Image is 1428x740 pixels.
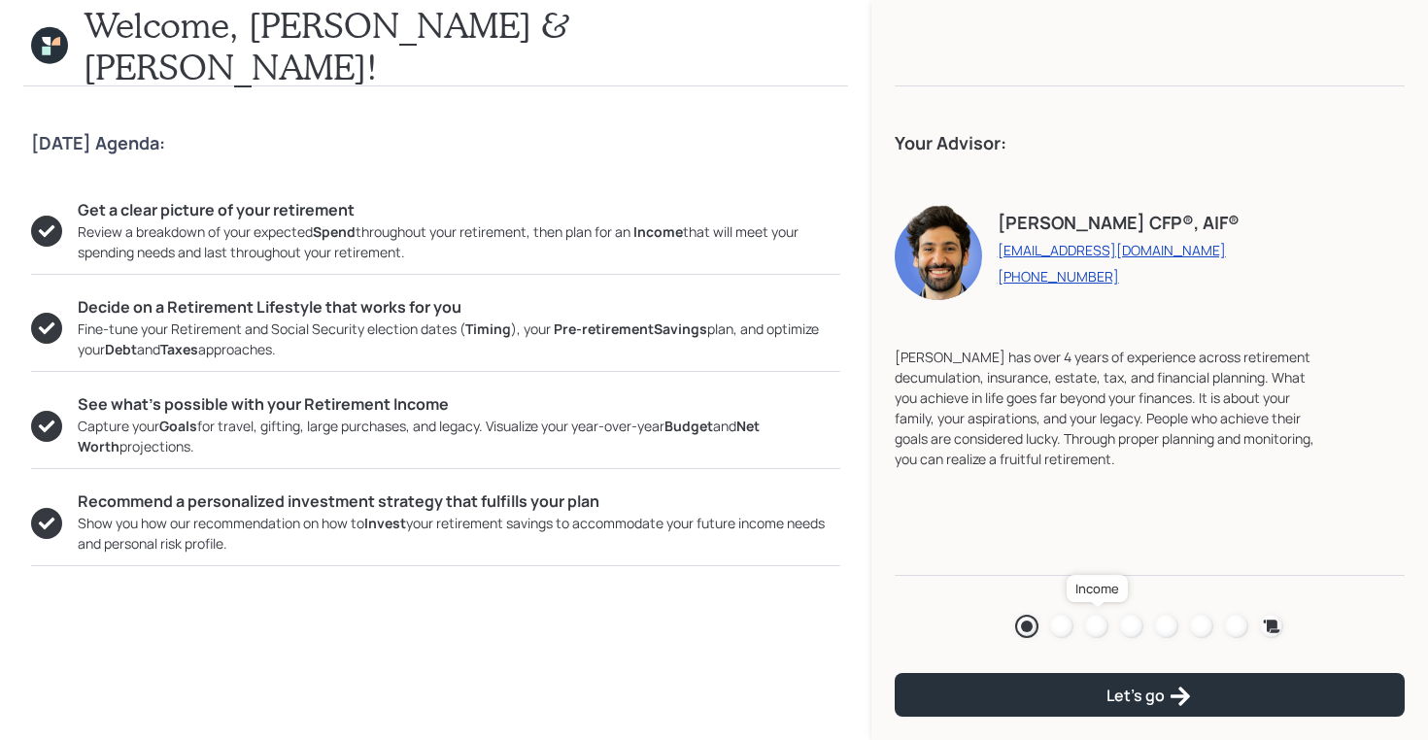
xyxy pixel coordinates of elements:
[664,417,713,435] b: Budget
[998,241,1240,259] a: [EMAIL_ADDRESS][DOMAIN_NAME]
[78,492,840,511] h5: Recommend a personalized investment strategy that fulfills your plan
[78,395,840,414] h5: See what’s possible with your Retirement Income
[465,320,511,338] b: Timing
[78,417,760,455] b: Net Worth
[654,320,707,338] b: Savings
[84,4,839,87] h1: Welcome, [PERSON_NAME] & [PERSON_NAME]!
[364,514,406,532] b: Invest
[895,203,982,300] img: eric-schwartz-headshot.png
[313,222,356,241] b: Spend
[78,298,840,317] h5: Decide on a Retirement Lifestyle that works for you
[78,201,840,219] h5: Get a clear picture of your retirement
[895,673,1405,717] button: Let's go
[998,213,1240,234] h4: [PERSON_NAME] CFP®, AIF®
[554,320,654,338] b: Pre-retirement
[160,340,198,358] b: Taxes
[78,416,840,456] div: Capture your for travel, gifting, large purchases, and legacy. Visualize your year-over-year and ...
[998,267,1240,286] a: [PHONE_NUMBER]
[31,133,840,154] h4: [DATE] Agenda:
[78,221,840,262] div: Review a breakdown of your expected throughout your retirement, then plan for an that will meet y...
[895,133,1405,154] h4: Your Advisor:
[105,340,137,358] b: Debt
[633,222,683,241] b: Income
[1106,685,1192,708] div: Let's go
[895,347,1327,469] div: [PERSON_NAME] has over 4 years of experience across retirement decumulation, insurance, estate, t...
[78,319,840,359] div: Fine-tune your Retirement and Social Security election dates ( ), your plan, and optimize your an...
[159,417,197,435] b: Goals
[78,513,840,554] div: Show you how our recommendation on how to your retirement savings to accommodate your future inco...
